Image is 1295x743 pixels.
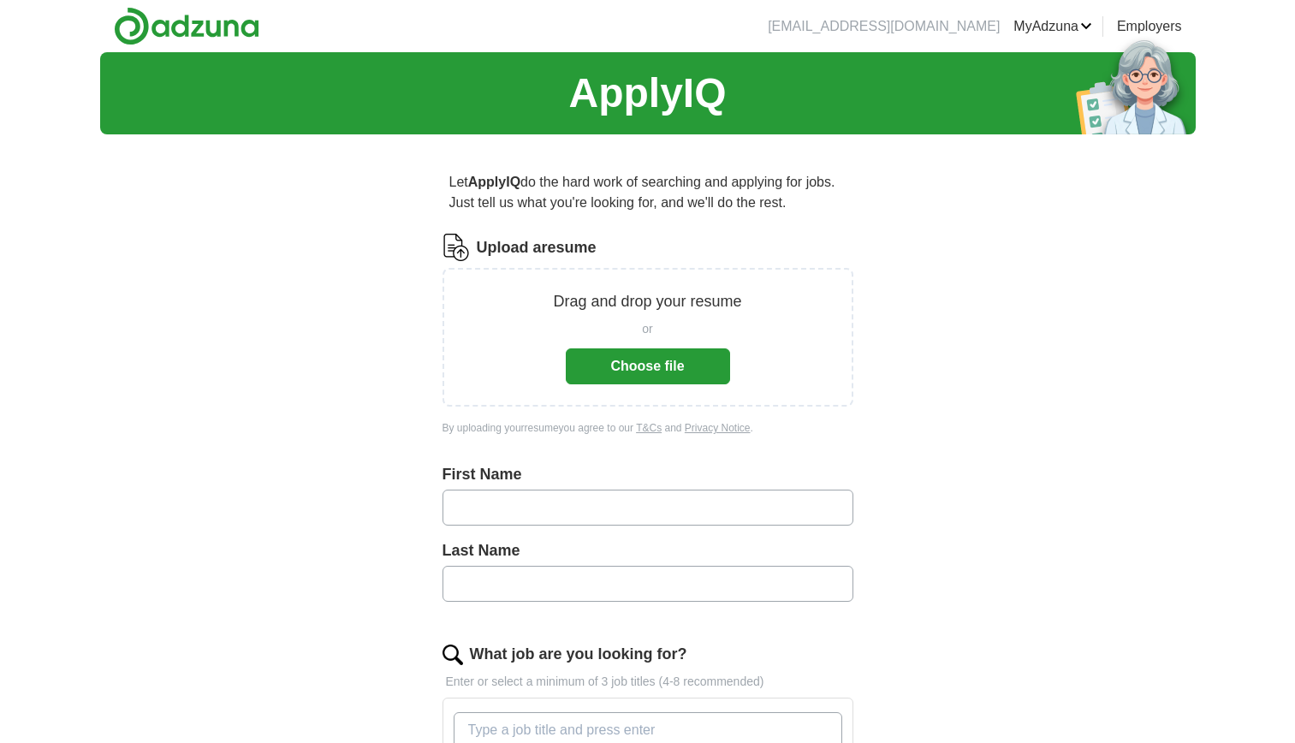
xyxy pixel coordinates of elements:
[443,234,470,261] img: CV Icon
[470,643,687,666] label: What job are you looking for?
[468,175,520,189] strong: ApplyIQ
[685,422,751,434] a: Privacy Notice
[114,7,259,45] img: Adzuna logo
[1013,16,1092,37] a: MyAdzuna
[443,539,853,562] label: Last Name
[553,290,741,313] p: Drag and drop your resume
[566,348,730,384] button: Choose file
[568,62,726,124] h1: ApplyIQ
[1117,16,1182,37] a: Employers
[443,420,853,436] div: By uploading your resume you agree to our and .
[477,236,597,259] label: Upload a resume
[768,16,1000,37] li: [EMAIL_ADDRESS][DOMAIN_NAME]
[443,673,853,691] p: Enter or select a minimum of 3 job titles (4-8 recommended)
[443,645,463,665] img: search.png
[642,320,652,338] span: or
[443,165,853,220] p: Let do the hard work of searching and applying for jobs. Just tell us what you're looking for, an...
[443,463,853,486] label: First Name
[636,422,662,434] a: T&Cs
